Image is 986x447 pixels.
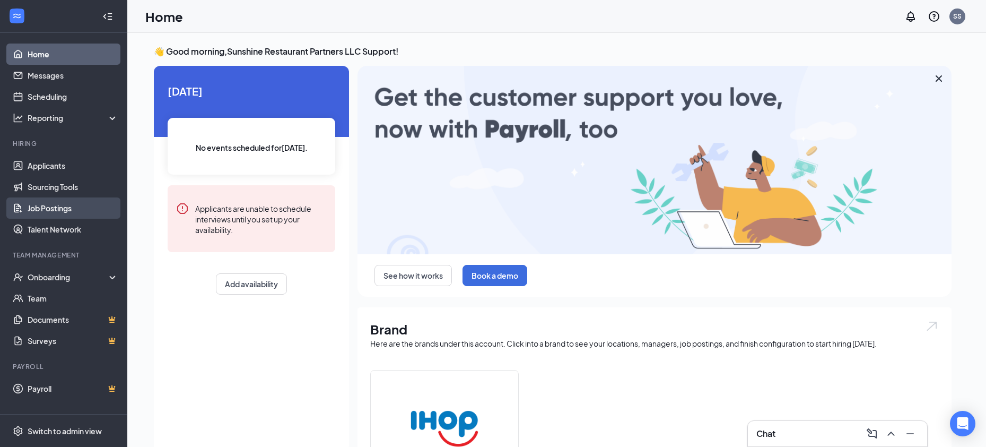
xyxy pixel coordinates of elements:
[28,272,109,282] div: Onboarding
[195,202,327,235] div: Applicants are unable to schedule interviews until you set up your availability.
[28,197,118,219] a: Job Postings
[13,272,23,282] svg: UserCheck
[28,86,118,107] a: Scheduling
[370,338,939,349] div: Here are the brands under this account. Click into a brand to see your locations, managers, job p...
[28,219,118,240] a: Talent Network
[28,288,118,309] a: Team
[13,362,116,371] div: Payroll
[145,7,183,25] h1: Home
[374,265,452,286] button: See how it works
[176,202,189,215] svg: Error
[463,265,527,286] button: Book a demo
[904,427,917,440] svg: Minimize
[13,139,116,148] div: Hiring
[950,411,975,436] div: Open Intercom Messenger
[28,113,119,123] div: Reporting
[904,10,917,23] svg: Notifications
[883,425,900,442] button: ChevronUp
[154,46,952,57] h3: 👋 Good morning, Sunshine Restaurant Partners LLC Support !
[863,425,880,442] button: ComposeMessage
[216,273,287,295] button: Add availability
[13,113,23,123] svg: Analysis
[928,10,940,23] svg: QuestionInfo
[28,65,118,86] a: Messages
[925,320,939,332] img: open.6027fd2a22e1237b5b06.svg
[196,142,308,153] span: No events scheduled for [DATE] .
[885,427,897,440] svg: ChevronUp
[953,12,962,21] div: SS
[102,11,113,22] svg: Collapse
[28,426,102,436] div: Switch to admin view
[28,378,118,399] a: PayrollCrown
[866,427,878,440] svg: ComposeMessage
[13,426,23,436] svg: Settings
[28,309,118,330] a: DocumentsCrown
[28,44,118,65] a: Home
[28,176,118,197] a: Sourcing Tools
[28,330,118,351] a: SurveysCrown
[168,83,335,99] span: [DATE]
[12,11,22,21] svg: WorkstreamLogo
[902,425,919,442] button: Minimize
[357,66,952,254] img: payroll-large.gif
[932,72,945,85] svg: Cross
[370,320,939,338] h1: Brand
[13,251,116,260] div: Team Management
[756,428,775,440] h3: Chat
[28,155,118,176] a: Applicants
